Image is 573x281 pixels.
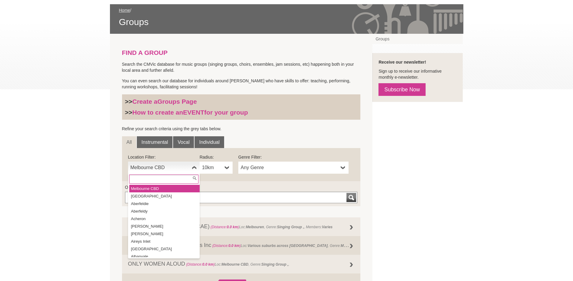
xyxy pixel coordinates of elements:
[122,255,361,273] a: ONLY WOMEN ALOUD (Distance:0.0 km)Loc:Melbourne CBD, Genre:Singing Group ,,
[128,154,200,160] label: Location Filter:
[248,244,328,248] strong: Various suburbs across [GEOGRAPHIC_DATA]
[129,253,200,260] li: Albanvale
[378,83,426,96] a: Subscribe Now
[130,164,189,171] span: Melbourne CBD
[261,262,288,267] strong: Singing Group ,
[241,164,338,171] span: Any Genre
[129,200,200,207] li: Aberfeldie
[202,164,222,171] span: 10km
[173,136,194,148] a: Vocal
[185,262,289,267] span: Loc: , Genre: ,
[119,8,130,13] a: Home
[221,262,248,267] strong: Melbourne CBD
[277,225,304,229] strong: Singing Group ,
[137,136,172,148] a: Instrumental
[119,7,454,28] div: /
[195,136,224,148] a: Individual
[125,109,358,116] h3: >>
[122,136,137,148] a: All
[129,230,200,238] li: [PERSON_NAME]
[227,225,238,229] strong: 0.0 km
[129,185,200,192] li: Melbourne CBD
[202,262,214,267] strong: 0.0 km
[122,126,361,132] p: Refine your search criteria using the grey tabs below.
[210,225,333,229] span: Loc: , Genre: , Members:
[200,154,233,160] label: Radius:
[238,154,349,160] label: Genre Filter:
[122,61,361,73] p: Search the CMVic database for music groups (singing groups, choirs, ensembles, jam sessions, etc)...
[122,217,361,236] a: Centre For Adult Education (CAE) (Distance:0.0 km)Loc:Melbouren, Genre:Singing Group ,, Members:V...
[322,225,333,229] strong: Varies
[183,109,204,116] strong: EVENT
[246,225,264,229] strong: Melbouren
[372,34,463,44] a: Groups
[211,242,384,248] span: Loc: , Genre: ,
[132,109,248,116] a: How to create anEVENTfor your group
[129,215,200,223] li: Acheron
[341,242,383,248] strong: Music Session (regular) ,
[378,60,426,65] strong: Receive our newsletter!
[122,236,361,255] a: Friends of the Team of Pianists Inc (Distance:0.0 km)Loc:Various suburbs across [GEOGRAPHIC_DATA]...
[122,49,168,56] strong: FIND A GROUP
[186,262,215,267] span: (Distance: )
[378,68,457,80] p: Sign up to receive our informative monthly e-newsletter.
[212,244,241,248] span: (Distance: )
[211,225,239,229] span: (Distance: )
[132,98,197,105] a: Create aGroups Page
[129,192,200,200] li: [GEOGRAPHIC_DATA]
[125,184,358,190] label: Or find a Group by Keywords
[125,98,358,106] h3: >>
[129,245,200,253] li: [GEOGRAPHIC_DATA]
[238,162,349,174] a: Any Genre
[119,16,454,28] span: Groups
[157,98,197,105] strong: Groups Page
[122,78,361,90] p: You can even search our database for individuals around [PERSON_NAME] who have skills to offer: t...
[129,207,200,215] li: Aberfeldy
[129,238,200,245] li: Aireys Inlet
[129,223,200,230] li: [PERSON_NAME]
[200,162,233,174] a: 10km
[228,244,240,248] strong: 0.0 km
[128,162,200,174] a: Melbourne CBD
